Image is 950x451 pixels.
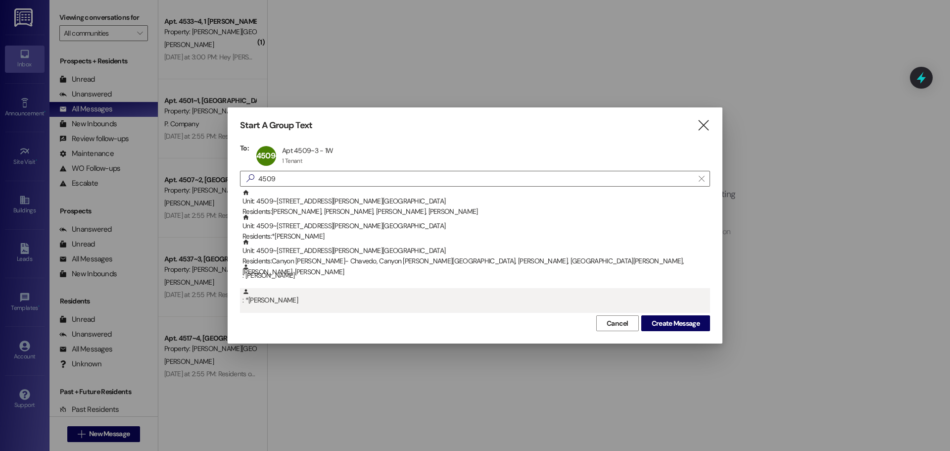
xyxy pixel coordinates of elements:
[242,256,710,277] div: Residents: Canyon [PERSON_NAME]- Chavedo, Canyon [PERSON_NAME][GEOGRAPHIC_DATA], [PERSON_NAME], [...
[242,214,710,242] div: Unit: 4509~[STREET_ADDRESS][PERSON_NAME][GEOGRAPHIC_DATA]
[697,120,710,131] i: 
[240,189,710,214] div: Unit: 4509~[STREET_ADDRESS][PERSON_NAME][GEOGRAPHIC_DATA]Residents:[PERSON_NAME], [PERSON_NAME], ...
[242,206,710,217] div: Residents: [PERSON_NAME], [PERSON_NAME], [PERSON_NAME], [PERSON_NAME]
[641,315,710,331] button: Create Message
[242,239,710,277] div: Unit: 4509~[STREET_ADDRESS][PERSON_NAME][GEOGRAPHIC_DATA]
[240,239,710,263] div: Unit: 4509~[STREET_ADDRESS][PERSON_NAME][GEOGRAPHIC_DATA]Residents:Canyon [PERSON_NAME]- Chavedo,...
[258,172,694,186] input: Search for any contact or apartment
[694,171,710,186] button: Clear text
[256,150,284,161] span: 4509~3
[240,214,710,239] div: Unit: 4509~[STREET_ADDRESS][PERSON_NAME][GEOGRAPHIC_DATA]Residents:*[PERSON_NAME]
[596,315,639,331] button: Cancel
[240,144,249,152] h3: To:
[240,288,710,313] div: : *[PERSON_NAME]
[699,175,704,183] i: 
[282,146,333,155] div: Apt 4509~3 - 1W
[242,231,710,242] div: Residents: *[PERSON_NAME]
[242,288,710,305] div: : *[PERSON_NAME]
[282,157,302,165] div: 1 Tenant
[242,263,710,281] div: : [PERSON_NAME]
[652,318,700,329] span: Create Message
[242,189,710,217] div: Unit: 4509~[STREET_ADDRESS][PERSON_NAME][GEOGRAPHIC_DATA]
[242,173,258,184] i: 
[240,120,312,131] h3: Start A Group Text
[607,318,628,329] span: Cancel
[240,263,710,288] div: : [PERSON_NAME]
